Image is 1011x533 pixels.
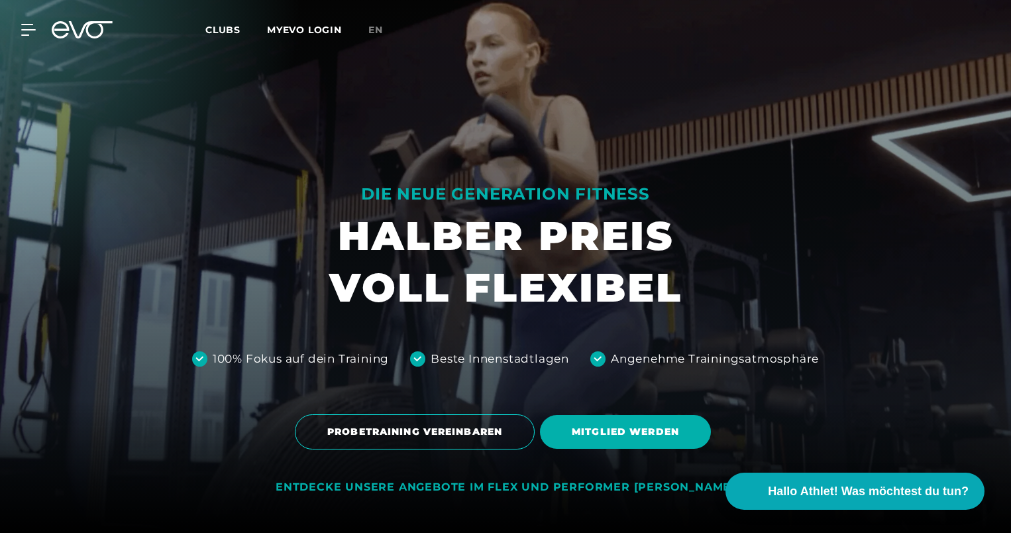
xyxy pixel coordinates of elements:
[725,473,984,510] button: Hallo Athlet! Was möchtest du tun?
[329,210,682,314] h1: HALBER PREIS VOLL FLEXIBEL
[205,24,240,36] span: Clubs
[431,351,569,368] div: Beste Innenstadtlagen
[295,404,540,459] a: PROBETRAINING VEREINBAREN
[276,481,735,495] div: ENTDECKE UNSERE ANGEBOTE IM FLEX UND PERFORMER [PERSON_NAME]
[540,405,716,459] a: MITGLIED WERDEN
[205,23,267,36] a: Clubs
[572,425,679,439] span: MITGLIED WERDEN
[267,24,342,36] a: MYEVO LOGIN
[329,184,682,205] div: DIE NEUE GENERATION FITNESS
[213,351,389,368] div: 100% Fokus auf dein Training
[368,23,399,38] a: en
[327,425,502,439] span: PROBETRAINING VEREINBAREN
[611,351,819,368] div: Angenehme Trainingsatmosphäre
[768,483,969,501] span: Hallo Athlet! Was möchtest du tun?
[368,24,383,36] span: en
